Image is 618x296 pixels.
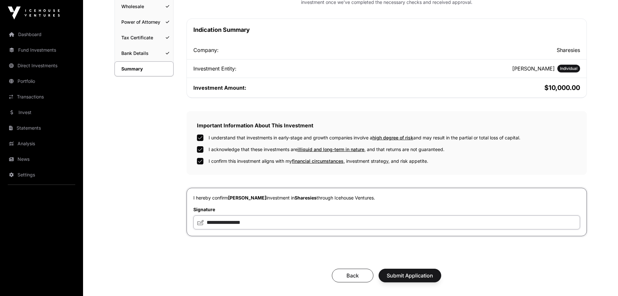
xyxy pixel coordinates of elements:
h2: $10,000.00 [388,83,580,92]
a: Fund Investments [5,43,78,57]
a: Tax Certificate [115,31,173,45]
span: Individual [560,66,577,71]
p: I hereby confirm investment in through Icehouse Ventures. [193,195,580,201]
span: illiquid and long-term in nature [297,147,364,152]
a: Power of Attorney [115,15,173,29]
a: Dashboard [5,27,78,42]
div: Company: [193,46,385,54]
iframe: Chat Widget [586,265,618,296]
button: Back [332,269,373,282]
a: Analysis [5,136,78,151]
a: Summary [115,61,174,76]
a: Invest [5,105,78,120]
button: Submit Application [379,269,441,282]
a: Direct Investments [5,58,78,73]
label: Signature [193,206,580,213]
a: Settings [5,168,78,182]
a: Statements [5,121,78,135]
span: [PERSON_NAME] [228,195,266,200]
span: Sharesies [295,195,317,200]
a: News [5,152,78,166]
label: I understand that investments in early-stage and growth companies involve a and may result in the... [209,135,520,141]
span: Investment Amount: [193,84,246,91]
label: I confirm this investment aligns with my , investment strategy, and risk appetite. [209,158,428,164]
span: financial circumstances [292,158,344,164]
span: Back [340,272,365,279]
a: Transactions [5,90,78,104]
h2: [PERSON_NAME] [512,65,555,72]
div: Investment Entity: [193,65,385,72]
label: I acknowledge that these investments are , and that returns are not guaranteed. [209,146,444,153]
h2: Sharesies [388,46,580,54]
a: Bank Details [115,46,173,60]
span: Submit Application [387,272,433,279]
h1: Indication Summary [193,25,580,34]
h2: Important Information About This Investment [197,122,576,129]
span: high degree of risk [372,135,413,140]
a: Portfolio [5,74,78,88]
img: Icehouse Ventures Logo [8,6,60,19]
